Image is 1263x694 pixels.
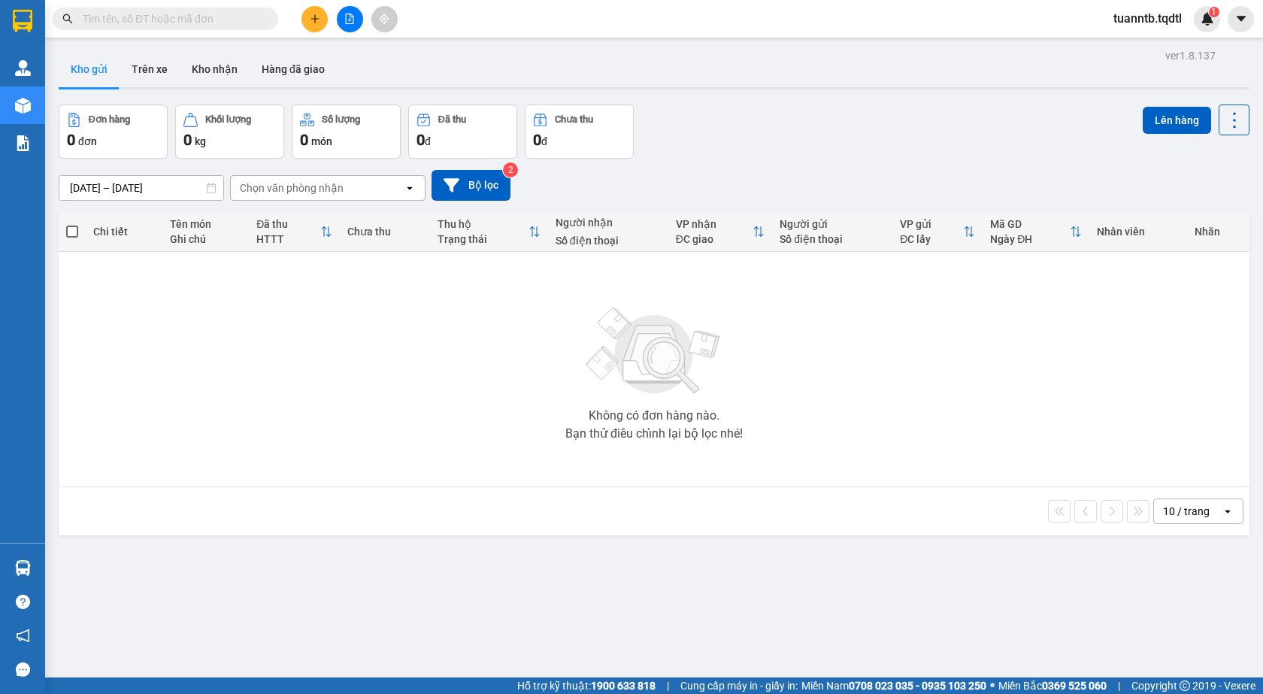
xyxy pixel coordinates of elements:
span: Miền Bắc [998,677,1107,694]
div: Mã GD [990,218,1070,230]
button: Đơn hàng0đơn [59,105,168,159]
button: Khối lượng0kg [175,105,284,159]
div: Không có đơn hàng nào. [589,410,719,422]
div: Ghi chú [170,233,242,245]
span: 0 [300,131,308,149]
span: 0 [533,131,541,149]
div: Nhân viên [1097,226,1179,238]
button: Hàng đã giao [250,51,337,87]
div: Chi tiết [93,226,155,238]
span: file-add [344,14,355,24]
button: Lên hàng [1143,107,1211,134]
span: 0 [416,131,425,149]
strong: 1900 633 818 [591,680,656,692]
div: Khối lượng [205,114,251,125]
button: file-add [337,6,363,32]
div: Trạng thái [438,233,529,245]
th: Toggle SortBy [983,212,1089,252]
th: Toggle SortBy [668,212,773,252]
sup: 1 [1209,7,1219,17]
div: Người gửi [780,218,885,230]
div: Số lượng [322,114,360,125]
svg: open [1222,505,1234,517]
span: | [667,677,669,694]
span: Hỗ trợ kỹ thuật: [517,677,656,694]
div: Đơn hàng [89,114,130,125]
span: 1 [1211,7,1216,17]
div: Đã thu [438,114,466,125]
span: caret-down [1234,12,1248,26]
div: HTTT [256,233,320,245]
img: svg+xml;base64,PHN2ZyBjbGFzcz0ibGlzdC1wbHVnX19zdmciIHhtbG5zPSJodHRwOi8vd3d3LnczLm9yZy8yMDAwL3N2Zy... [579,299,729,404]
strong: 0369 525 060 [1042,680,1107,692]
img: warehouse-icon [15,98,31,114]
button: aim [371,6,398,32]
div: Chưa thu [347,226,423,238]
th: Toggle SortBy [430,212,548,252]
div: Bạn thử điều chỉnh lại bộ lọc nhé! [565,428,743,440]
span: món [311,135,332,147]
div: 10 / trang [1163,504,1210,519]
button: caret-down [1228,6,1254,32]
button: plus [301,6,328,32]
div: ver 1.8.137 [1165,47,1216,64]
span: tuanntb.tqdtl [1101,9,1194,28]
button: Số lượng0món [292,105,401,159]
div: Chưa thu [555,114,593,125]
div: Người nhận [556,217,661,229]
button: Bộ lọc [432,170,510,201]
img: solution-icon [15,135,31,151]
span: notification [16,629,30,643]
div: ĐC lấy [900,233,963,245]
span: copyright [1180,680,1190,691]
div: VP gửi [900,218,963,230]
img: logo-vxr [13,10,32,32]
div: Chọn văn phòng nhận [240,180,344,195]
div: Ngày ĐH [990,233,1070,245]
span: question-circle [16,595,30,609]
span: 0 [67,131,75,149]
th: Toggle SortBy [892,212,983,252]
img: warehouse-icon [15,560,31,576]
div: Số điện thoại [780,233,885,245]
img: warehouse-icon [15,60,31,76]
span: | [1118,677,1120,694]
strong: 0708 023 035 - 0935 103 250 [849,680,986,692]
span: aim [379,14,389,24]
img: icon-new-feature [1201,12,1214,26]
input: Select a date range. [59,176,223,200]
button: Đã thu0đ [408,105,517,159]
span: Miền Nam [801,677,986,694]
svg: open [404,182,416,194]
span: search [62,14,73,24]
div: ĐC giao [676,233,753,245]
span: plus [310,14,320,24]
button: Trên xe [120,51,180,87]
button: Chưa thu0đ [525,105,634,159]
span: đơn [78,135,97,147]
div: Số điện thoại [556,235,661,247]
div: Đã thu [256,218,320,230]
sup: 2 [503,162,518,177]
input: Tìm tên, số ĐT hoặc mã đơn [83,11,260,27]
span: Cung cấp máy in - giấy in: [680,677,798,694]
div: Thu hộ [438,218,529,230]
span: kg [195,135,206,147]
div: VP nhận [676,218,753,230]
span: 0 [183,131,192,149]
span: message [16,662,30,677]
div: Nhãn [1195,226,1242,238]
button: Kho nhận [180,51,250,87]
span: đ [541,135,547,147]
span: ⚪️ [990,683,995,689]
button: Kho gửi [59,51,120,87]
th: Toggle SortBy [249,212,339,252]
span: đ [425,135,431,147]
div: Tên món [170,218,242,230]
